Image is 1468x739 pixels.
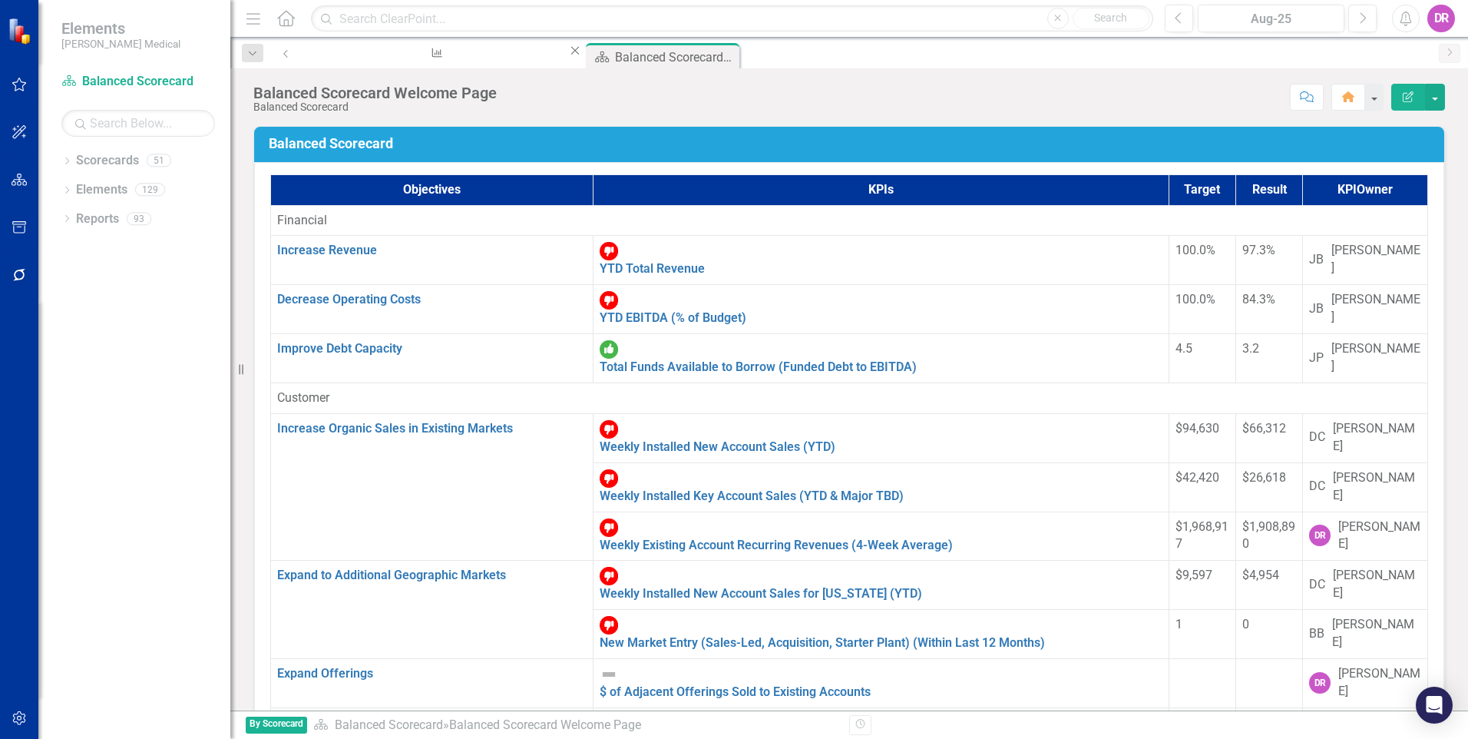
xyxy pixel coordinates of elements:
[311,5,1153,32] input: Search ClearPoint...
[1338,519,1421,554] div: [PERSON_NAME]
[1094,12,1127,24] span: Search
[277,390,329,405] span: Customer
[1303,462,1428,512] td: Double-Click to Edit
[1333,420,1421,456] div: [PERSON_NAME]
[1175,243,1215,257] span: 100.0%
[1338,665,1421,701] div: [PERSON_NAME]
[1303,561,1428,610] td: Double-Click to Edit
[449,717,641,732] div: Balanced Scorecard Welcome Page
[76,152,139,170] a: Scorecards
[1303,659,1428,708] td: Double-Click to Edit
[600,360,917,374] a: Total Funds Available to Borrow (Funded Debt to EBITDA)
[277,181,587,199] div: Objectives
[600,635,1045,650] a: New Market Entry (Sales-Led, Acquisition, Starter Plant) (Within Last 12 Months)
[302,43,567,62] a: Plant Associate Efficiency (Pieces Per Associate Hour)
[1303,512,1428,561] td: Double-Click to Edit
[246,717,307,734] span: By Scorecard
[593,561,1169,610] td: Double-Click to Edit Right Click for Context Menu
[61,19,180,38] span: Elements
[1309,625,1324,643] div: BB
[277,292,421,307] a: Decrease Operating Costs
[600,616,618,635] img: Below Target
[593,610,1169,659] td: Double-Click to Edit Right Click for Context Menu
[1303,285,1428,334] td: Double-Click to Edit
[127,212,151,225] div: 93
[600,469,618,488] img: Below Target
[1175,181,1229,199] div: Target
[1309,251,1324,269] div: JB
[1309,525,1331,546] div: DR
[271,285,593,334] td: Double-Click to Edit Right Click for Context Menu
[313,717,838,734] div: »
[1175,341,1192,356] span: 4.5
[1309,672,1331,694] div: DR
[1203,10,1339,28] div: Aug-25
[61,73,215,91] a: Balanced Scorecard
[147,154,171,167] div: 51
[593,285,1169,334] td: Double-Click to Edit Right Click for Context Menu
[1175,519,1228,552] span: $1,968,917
[1331,340,1421,376] div: [PERSON_NAME]
[61,110,215,137] input: Search Below...
[1242,617,1249,631] span: 0
[1331,291,1421,326] div: [PERSON_NAME]
[600,538,953,552] a: Weekly Existing Account Recurring Revenues (4-Week Average)
[1427,5,1455,32] button: DR
[593,659,1169,708] td: Double-Click to Edit Right Click for Context Menu
[271,205,1428,236] td: Double-Click to Edit
[1309,350,1324,367] div: JP
[277,213,327,227] span: Financial
[1175,470,1219,485] span: $42,420
[1309,576,1325,594] div: DC
[600,684,871,699] a: $ of Adjacent Offerings Sold to Existing Accounts
[271,383,1428,414] td: Double-Click to Edit
[1242,181,1296,199] div: Result
[1309,181,1421,199] div: KPI Owner
[593,334,1169,383] td: Double-Click to Edit Right Click for Context Menu
[600,261,705,276] a: YTD Total Revenue
[277,341,402,356] a: Improve Debt Capacity
[277,568,506,582] a: Expand to Additional Geographic Markets
[1242,292,1275,307] span: 84.3%
[135,184,165,197] div: 129
[593,413,1169,462] td: Double-Click to Edit Right Click for Context Menu
[1242,421,1286,436] span: $66,312
[61,38,180,50] small: [PERSON_NAME] Medical
[600,340,618,359] img: On or Above Target
[271,413,593,561] td: Double-Click to Edit Right Click for Context Menu
[615,48,736,67] div: Balanced Scorecard Welcome Page
[76,210,119,228] a: Reports
[271,334,593,383] td: Double-Click to Edit Right Click for Context Menu
[335,717,443,732] a: Balanced Scorecard
[269,136,1435,151] h3: Balanced Scorecard
[600,310,746,325] a: YTD EBITDA (% of Budget)
[1303,236,1428,285] td: Double-Click to Edit
[1242,470,1286,485] span: $26,618
[1242,243,1275,257] span: 97.3%
[1198,5,1344,32] button: Aug-25
[1175,421,1219,436] span: $94,630
[1175,617,1182,631] span: 1
[600,242,618,260] img: Below Target
[600,665,618,684] img: Not Defined
[1309,429,1325,446] div: DC
[1303,334,1428,383] td: Double-Click to Edit
[1242,341,1259,356] span: 3.2
[1242,568,1279,582] span: $4,954
[1073,8,1149,29] button: Search
[1303,610,1428,659] td: Double-Click to Edit
[271,561,593,659] td: Double-Click to Edit Right Click for Context Menu
[271,236,593,285] td: Double-Click to Edit Right Click for Context Menu
[600,291,618,310] img: Below Target
[277,666,373,681] a: Expand Offerings
[600,586,922,601] a: Weekly Installed New Account Sales for [US_STATE] (YTD)
[1309,478,1325,495] div: DC
[600,567,618,585] img: Below Target
[1333,567,1421,602] div: [PERSON_NAME]
[1242,519,1295,552] span: $1,908,890
[1175,292,1215,307] span: 100.0%
[253,101,497,113] div: Balanced Scorecard
[76,181,127,199] a: Elements
[316,58,554,77] div: Plant Associate Efficiency (Pieces Per Associate Hour)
